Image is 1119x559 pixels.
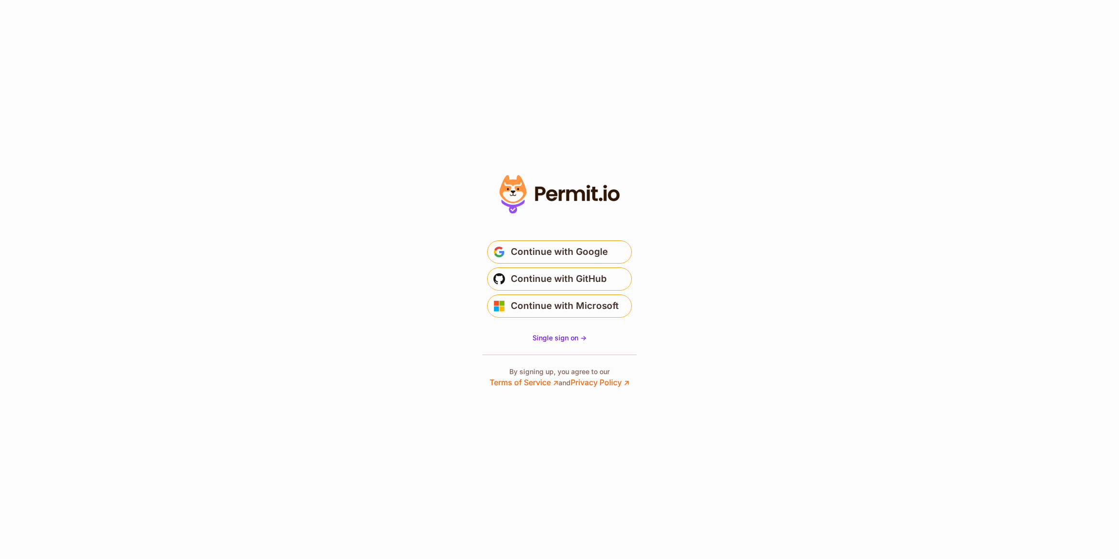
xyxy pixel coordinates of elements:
[487,240,632,264] button: Continue with Google
[511,244,608,260] span: Continue with Google
[487,267,632,291] button: Continue with GitHub
[511,298,619,314] span: Continue with Microsoft
[532,333,587,343] a: Single sign on ->
[571,377,629,387] a: Privacy Policy ↗
[511,271,607,287] span: Continue with GitHub
[487,294,632,318] button: Continue with Microsoft
[490,367,629,388] p: By signing up, you agree to our and
[490,377,559,387] a: Terms of Service ↗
